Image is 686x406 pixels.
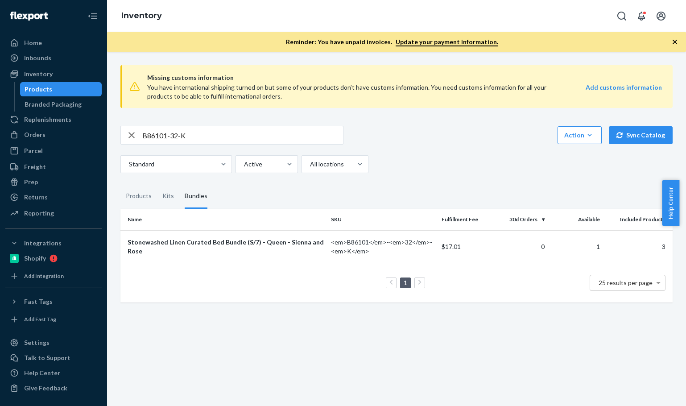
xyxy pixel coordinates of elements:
[609,126,673,144] button: Sync Catalog
[24,115,71,124] div: Replenishments
[25,100,82,109] div: Branded Packaging
[309,160,310,169] input: All locations
[5,36,102,50] a: Home
[613,7,631,25] button: Open Search Box
[286,37,498,46] p: Reminder: You have unpaid invoices.
[120,209,327,230] th: Name
[24,297,53,306] div: Fast Tags
[128,238,324,256] div: Stonewashed Linen Curated Bed Bundle (S/7) - Queen - Sienna and Rose
[5,269,102,283] a: Add Integration
[5,381,102,395] button: Give Feedback
[24,353,70,362] div: Talk to Support
[586,83,662,101] a: Add customs information
[10,12,48,21] img: Flexport logo
[5,67,102,81] a: Inventory
[147,83,559,101] div: You have international shipping turned on but some of your products don’t have customs informatio...
[24,315,56,323] div: Add Fast Tag
[24,338,50,347] div: Settings
[24,272,64,280] div: Add Integration
[5,51,102,65] a: Inbounds
[5,144,102,158] a: Parcel
[396,38,498,46] a: Update your payment information.
[20,82,102,96] a: Products
[24,38,42,47] div: Home
[162,184,174,209] div: Kits
[24,70,53,79] div: Inventory
[5,175,102,189] a: Prep
[24,193,48,202] div: Returns
[24,54,51,62] div: Inbounds
[24,384,67,393] div: Give Feedback
[632,7,650,25] button: Open notifications
[564,131,595,140] div: Action
[24,209,54,218] div: Reporting
[185,184,207,209] div: Bundles
[5,312,102,327] a: Add Fast Tag
[18,6,50,14] span: Support
[114,3,169,29] ol: breadcrumbs
[548,209,603,230] th: Available
[493,230,549,263] td: 0
[24,162,46,171] div: Freight
[438,209,493,230] th: Fulfillment Fee
[5,351,102,365] button: Talk to Support
[5,206,102,220] a: Reporting
[558,126,602,144] button: Action
[5,251,102,265] a: Shopify
[493,209,549,230] th: 30d Orders
[24,239,62,248] div: Integrations
[24,178,38,186] div: Prep
[24,369,60,377] div: Help Center
[5,366,102,380] a: Help Center
[126,184,152,209] div: Products
[121,11,162,21] a: Inventory
[142,126,343,144] input: Search inventory by name or sku
[24,254,46,263] div: Shopify
[147,72,662,83] span: Missing customs information
[5,160,102,174] a: Freight
[586,83,662,91] strong: Add customs information
[438,230,493,263] td: $17.01
[402,279,409,286] a: Page 1 is your current page
[20,97,102,112] a: Branded Packaging
[662,180,679,226] button: Help Center
[327,230,438,263] td: <em>B86101</em>-<em>32</em>-<em>K</em>
[128,160,129,169] input: Standard
[5,128,102,142] a: Orders
[5,112,102,127] a: Replenishments
[5,294,102,309] button: Fast Tags
[652,7,670,25] button: Open account menu
[327,209,438,230] th: SKU
[603,209,673,230] th: Included Products
[24,146,43,155] div: Parcel
[24,130,45,139] div: Orders
[599,279,653,286] span: 25 results per page
[84,7,102,25] button: Close Navigation
[5,236,102,250] button: Integrations
[25,85,52,94] div: Products
[243,160,244,169] input: Active
[5,336,102,350] a: Settings
[5,190,102,204] a: Returns
[603,230,673,263] td: 3
[548,230,603,263] td: 1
